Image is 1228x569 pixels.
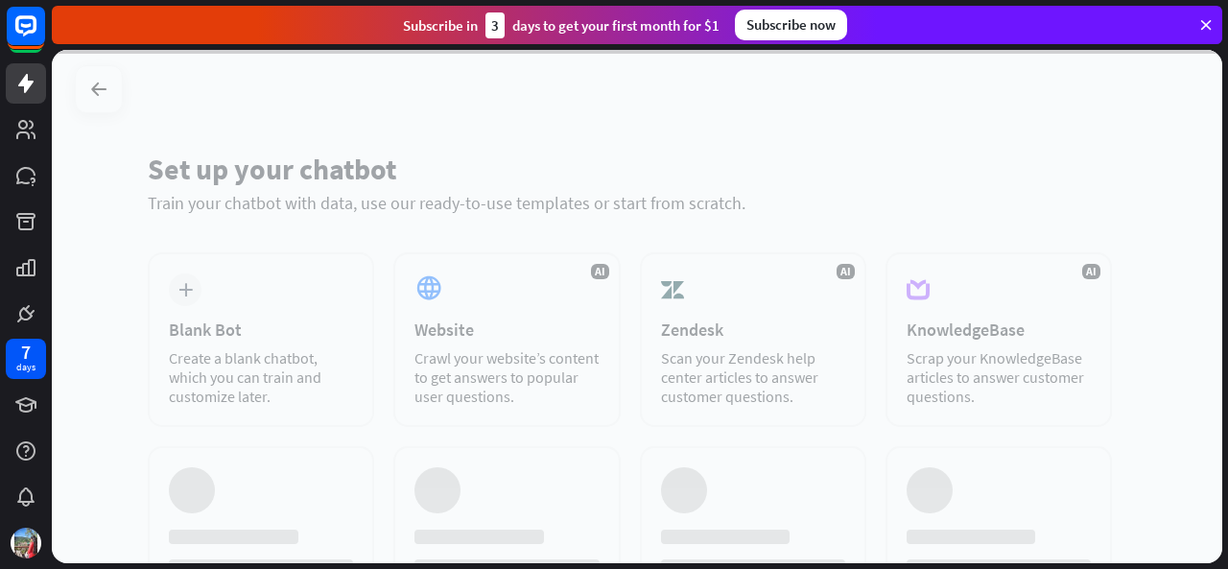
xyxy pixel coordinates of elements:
[485,12,505,38] div: 3
[403,12,720,38] div: Subscribe in days to get your first month for $1
[21,344,31,361] div: 7
[6,339,46,379] a: 7 days
[735,10,847,40] div: Subscribe now
[16,361,35,374] div: days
